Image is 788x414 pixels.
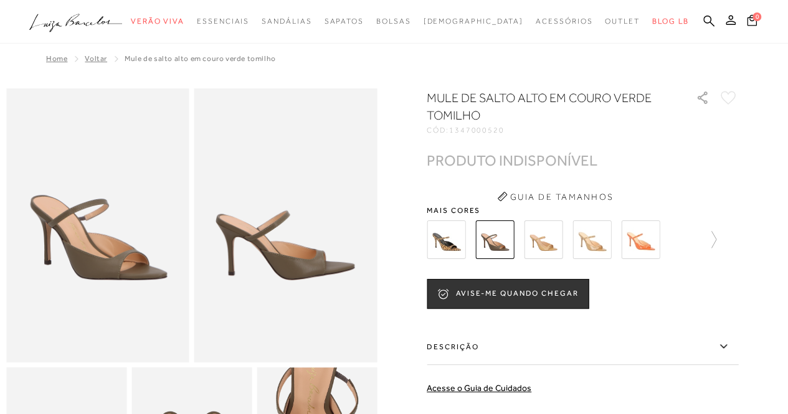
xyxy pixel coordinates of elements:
[572,220,611,259] img: MULE DE SALTO ALTO EM COURO VERNIZ BEGE ARGILA
[197,17,249,26] span: Essenciais
[85,54,107,63] a: Voltar
[262,17,311,26] span: Sandálias
[427,126,676,134] div: CÓD:
[197,10,249,33] a: noSubCategoriesText
[536,17,592,26] span: Acessórios
[131,10,184,33] a: noSubCategoriesText
[493,187,617,207] button: Guia de Tamanhos
[131,17,184,26] span: Verão Viva
[536,10,592,33] a: noSubCategoriesText
[46,54,67,63] a: Home
[427,89,660,124] h1: MULE DE SALTO ALTO EM COURO VERDE TOMILHO
[605,17,640,26] span: Outlet
[125,54,276,63] span: MULE DE SALTO ALTO EM COURO VERDE TOMILHO
[652,10,688,33] a: BLOG LB
[427,207,738,214] span: Mais cores
[621,220,660,259] img: MULE DE SALTO ALTO EM COURO VERNIZ LARANJA SUNSET
[652,17,688,26] span: BLOG LB
[262,10,311,33] a: noSubCategoriesText
[376,10,411,33] a: noSubCategoriesText
[194,88,377,362] img: image
[324,17,363,26] span: Sapatos
[743,14,761,31] button: 0
[376,17,411,26] span: Bolsas
[6,88,189,362] img: image
[427,220,465,259] img: MULE DE SALTO ALTO EM COURO NOBUCK ONÇA
[752,12,761,21] span: 0
[475,220,514,259] img: MULE DE SALTO ALTO EM COURO VERDE TOMILHO
[427,279,589,309] button: AVISE-ME QUANDO CHEGAR
[427,329,738,365] label: Descrição
[524,220,563,259] img: MULE DE SALTO ALTO EM COURO VERNIZ AREIA
[423,17,523,26] span: [DEMOGRAPHIC_DATA]
[427,154,597,167] div: PRODUTO INDISPONÍVEL
[605,10,640,33] a: noSubCategoriesText
[423,10,523,33] a: noSubCategoriesText
[449,126,505,134] span: 1347000520
[427,383,531,393] a: Acesse o Guia de Cuidados
[324,10,363,33] a: noSubCategoriesText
